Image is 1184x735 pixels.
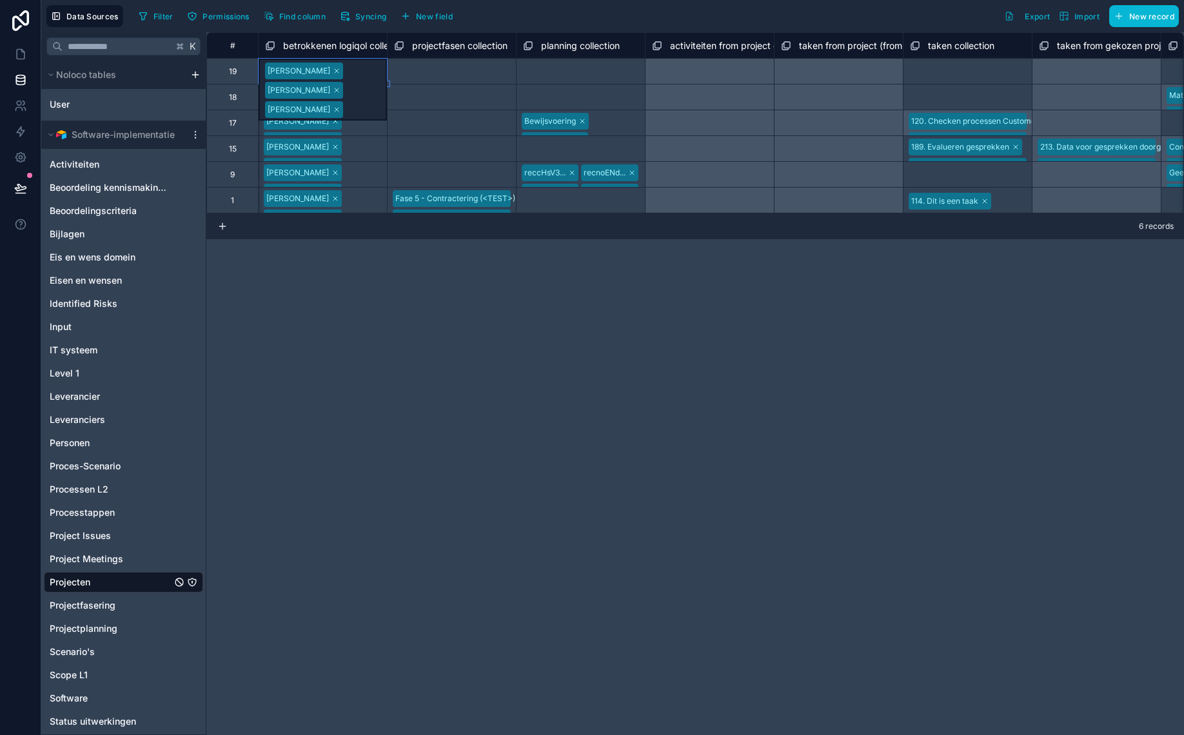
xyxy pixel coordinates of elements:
div: Scope L1 [44,665,203,685]
div: Scenario's [44,642,203,662]
div: [PERSON_NAME] [266,186,329,198]
a: Syncing [335,6,396,26]
span: Find column [279,12,326,21]
span: activiteiten from project collection [670,39,813,52]
span: Bijlagen [50,228,84,240]
div: 114. Dit is een taak [911,195,978,207]
span: Leverancier [50,390,100,403]
span: Processtappen [50,506,115,519]
a: New record [1104,5,1179,27]
button: Data Sources [46,5,123,27]
div: [PERSON_NAME] [266,141,329,153]
span: Permissions [202,12,249,21]
div: 19 [229,66,237,77]
span: planning collection [541,39,620,52]
div: Projectplanning [44,618,203,639]
div: Processtappen [44,502,203,523]
div: Project Meetings [44,549,203,569]
div: # [217,41,248,50]
span: Projecten [50,576,90,589]
div: Project Issues [44,525,203,546]
div: Personen [44,433,203,453]
span: Input [50,320,72,333]
img: Airtable Logo [56,130,66,140]
div: 1 [231,195,234,206]
span: Beoordelingscriteria [50,204,137,217]
div: reccHsV3... [524,167,566,179]
div: Beoordeling kennismakingsgesprekken [44,177,203,198]
button: Export [1000,5,1054,27]
span: Proces-Scenario [50,460,121,473]
div: Leverancier [44,386,203,407]
div: recZ79o0... [584,186,626,198]
div: Status uitwerkingen [44,711,203,732]
button: Filter [133,6,178,26]
div: [PERSON_NAME] [266,115,329,127]
button: New field [396,6,457,26]
div: 189. Evalueren gesprekken [911,141,1009,153]
span: Personen [50,436,90,449]
div: Beoordelingscriteria [44,201,203,221]
button: Find column [259,6,330,26]
span: Import [1074,12,1100,21]
div: [PERSON_NAME] [268,104,330,115]
span: Level 1 [50,367,79,380]
span: Projectfasering [50,599,115,612]
div: Eis en wens domein [44,247,203,268]
span: Project Issues [50,529,111,542]
div: Bewijsvoering [524,115,576,127]
div: Proces-Scenario [44,456,203,476]
span: taken from project (from activiteit) collection [799,39,987,52]
a: Permissions [183,6,259,26]
span: Syncing [355,12,386,21]
span: Filter [153,12,173,21]
span: User [50,98,70,111]
span: IT systeem [50,344,97,357]
div: Fase 0 - Projectopstart (<TEST>) [395,212,517,224]
div: Identified Risks [44,293,203,314]
button: New record [1109,5,1179,27]
span: betrokkenen logiqol collection [283,39,409,52]
span: Eis en wens domein [50,251,135,264]
span: New field [416,12,453,21]
span: Processen L2 [50,483,108,496]
div: IT systeem [44,340,203,360]
button: Import [1054,5,1104,27]
div: [PERSON_NAME] [266,193,329,204]
button: Syncing [335,6,391,26]
div: Projecten [44,572,203,593]
div: [PERSON_NAME] [268,65,330,77]
div: recOqx41... [524,186,566,198]
span: Status uitwerkingen [50,715,136,728]
span: projectfasen collection [412,39,508,52]
span: Noloco tables [56,68,116,81]
span: Projectplanning [50,622,117,635]
span: Export [1025,12,1050,21]
div: [PERSON_NAME] [268,84,330,96]
span: Software-implementatie [72,128,175,141]
span: Identified Risks [50,297,117,310]
span: New record [1129,12,1174,21]
div: scrollable content [41,61,206,734]
div: Input [44,317,203,337]
span: Eisen en wensen [50,274,122,287]
span: taken collection [928,39,994,52]
div: User [44,94,203,115]
span: Software [50,692,88,705]
span: Beoordeling kennismakingsgesprekken [50,181,172,194]
div: Contractering [524,135,575,146]
span: Scope L1 [50,669,88,681]
div: Projectfasering [44,595,203,616]
div: 190. Evalueren beantwoorden eisen/wensen [911,161,1072,172]
div: Leveranciers [44,409,203,430]
div: [PERSON_NAME] [266,212,329,224]
span: Activiteiten [50,158,99,171]
div: [PERSON_NAME] [266,167,329,179]
span: Data Sources [66,12,119,21]
div: Fase 5 - Contractering (<TEST>) [395,193,515,204]
button: Airtable LogoSoftware-implementatie [44,126,185,144]
div: recnoENd... [584,167,626,179]
div: Processen L2 [44,479,203,500]
div: Bijlagen [44,224,203,244]
div: Eisen en wensen [44,270,203,291]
